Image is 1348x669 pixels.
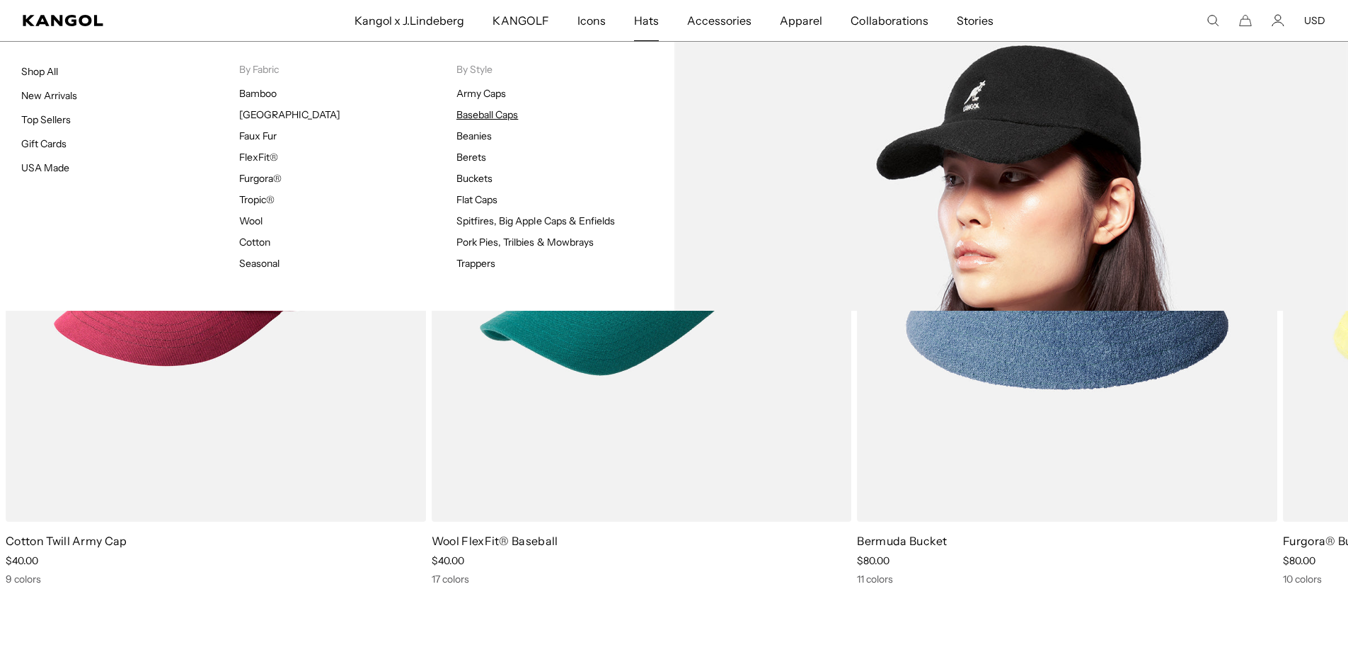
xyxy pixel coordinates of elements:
a: Bamboo [239,87,277,100]
span: $40.00 [432,554,464,567]
a: Trappers [456,257,495,270]
a: Shop All [21,65,58,78]
a: Furgora® [239,172,282,185]
a: Gift Cards [21,137,67,150]
a: Cotton Twill Army Cap [6,534,127,548]
a: Wool FlexFit® Baseball [432,534,558,548]
a: New Arrivals [21,89,77,102]
a: Account [1272,14,1284,27]
a: Spitfires, Big Apple Caps & Enfields [456,215,615,227]
a: Cotton [239,236,270,248]
a: Kangol [23,15,234,26]
a: Flat Caps [456,193,497,206]
a: Army Caps [456,87,506,100]
summary: Search here [1206,14,1219,27]
a: USA Made [21,161,69,174]
p: By Style [456,63,674,76]
a: Buckets [456,172,492,185]
a: Baseball Caps [456,108,518,121]
a: [GEOGRAPHIC_DATA] [239,108,340,121]
a: Faux Fur [239,130,277,142]
a: Pork Pies, Trilbies & Mowbrays [456,236,594,248]
a: Wool [239,215,263,227]
a: Berets [456,151,486,164]
p: By Fabric [239,63,457,76]
span: $80.00 [1283,554,1315,567]
div: 17 colors [432,573,852,585]
a: Beanies [456,130,492,142]
a: Seasonal [239,257,280,270]
div: 9 colors [6,573,426,585]
a: FlexFit® [239,151,278,164]
button: Cart [1239,14,1252,27]
span: $80.00 [857,554,889,567]
a: Bermuda Bucket [857,534,947,548]
div: 11 colors [857,573,1277,585]
span: $40.00 [6,554,38,567]
button: USD [1304,14,1325,27]
a: Tropic® [239,193,275,206]
a: Top Sellers [21,113,71,126]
